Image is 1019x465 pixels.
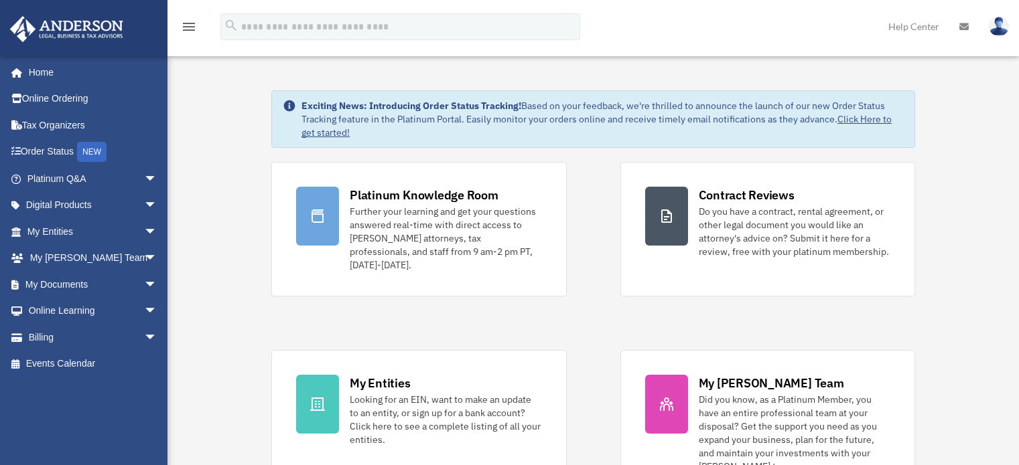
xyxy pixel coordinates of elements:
[699,375,844,391] div: My [PERSON_NAME] Team
[181,19,197,35] i: menu
[301,100,521,112] strong: Exciting News: Introducing Order Status Tracking!
[9,271,178,298] a: My Documentsarrow_drop_down
[699,205,890,258] div: Do you have a contract, rental agreement, or other legal document you would like an attorney's ad...
[9,86,178,112] a: Online Ordering
[9,138,178,166] a: Order StatusNEW
[271,162,566,296] a: Platinum Knowledge Room Further your learning and get your questions answered real-time with dire...
[6,16,127,42] img: Anderson Advisors Platinum Portal
[9,165,178,192] a: Platinum Q&Aarrow_drop_down
[9,59,171,86] a: Home
[699,187,795,203] div: Contract Reviews
[144,245,171,272] span: arrow_drop_down
[989,17,1009,36] img: User Pic
[9,218,178,245] a: My Entitiesarrow_drop_down
[9,245,178,272] a: My [PERSON_NAME] Teamarrow_drop_down
[350,375,410,391] div: My Entities
[9,112,178,138] a: Tax Organizers
[350,393,541,446] div: Looking for an EIN, want to make an update to an entity, or sign up for a bank account? Click her...
[350,187,498,203] div: Platinum Knowledge Room
[9,192,178,219] a: Digital Productsarrow_drop_down
[350,205,541,272] div: Further your learning and get your questions answered real-time with direct access to [PERSON_NAM...
[144,298,171,325] span: arrow_drop_down
[144,324,171,351] span: arrow_drop_down
[9,298,178,324] a: Online Learningarrow_drop_down
[181,23,197,35] a: menu
[77,142,107,162] div: NEW
[144,192,171,219] span: arrow_drop_down
[9,351,178,377] a: Events Calendar
[620,162,915,296] a: Contract Reviews Do you have a contract, rental agreement, or other legal document you would like...
[144,165,171,193] span: arrow_drop_down
[144,218,171,246] span: arrow_drop_down
[301,113,892,138] a: Click Here to get started!
[9,324,178,351] a: Billingarrow_drop_down
[144,271,171,298] span: arrow_drop_down
[224,18,239,33] i: search
[301,99,904,139] div: Based on your feedback, we're thrilled to announce the launch of our new Order Status Tracking fe...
